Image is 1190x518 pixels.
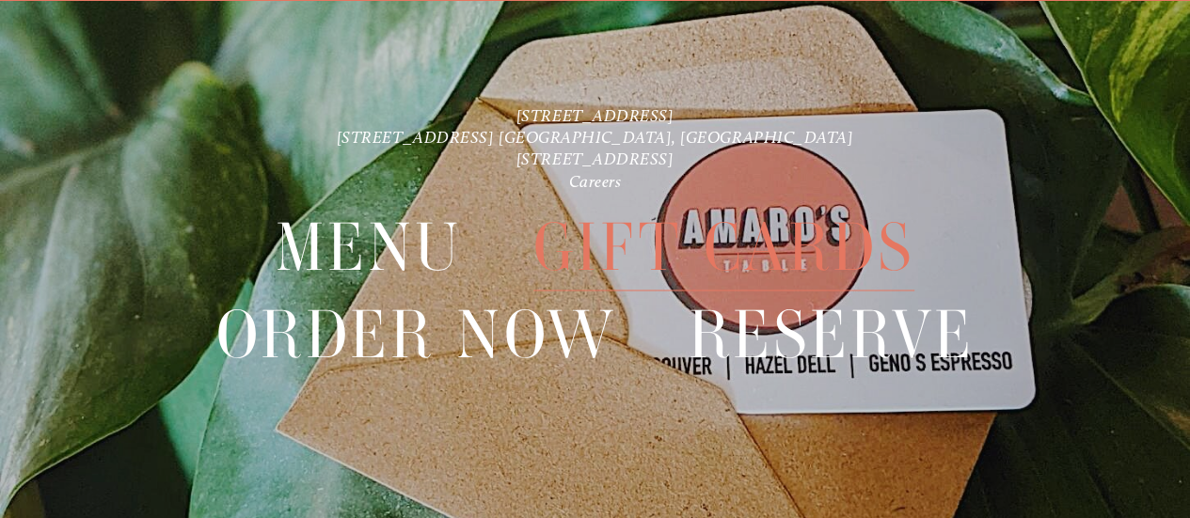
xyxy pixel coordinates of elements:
[216,291,617,378] span: Order Now
[216,291,617,377] a: Order Now
[516,149,674,169] a: [STREET_ADDRESS]
[276,204,462,290] a: Menu
[276,204,462,290] span: Menu
[569,171,622,191] a: Careers
[533,204,915,290] span: Gift Cards
[516,105,674,125] a: [STREET_ADDRESS]
[689,291,975,378] span: Reserve
[337,127,854,147] a: [STREET_ADDRESS] [GEOGRAPHIC_DATA], [GEOGRAPHIC_DATA]
[533,204,915,290] a: Gift Cards
[689,291,975,377] a: Reserve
